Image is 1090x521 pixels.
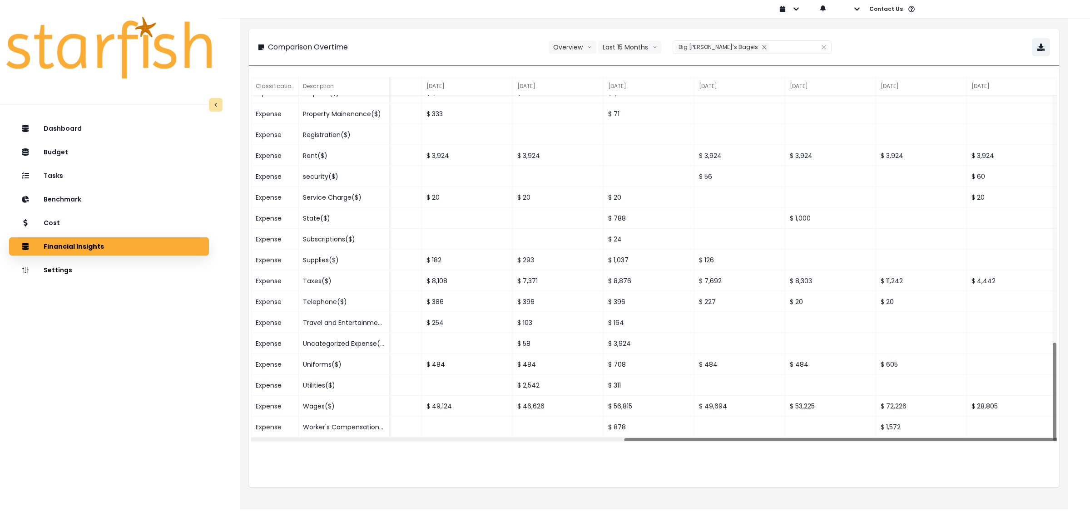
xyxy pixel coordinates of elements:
div: $ 56,815 [604,396,694,417]
div: Subscriptions($) [298,229,389,250]
div: $ 164 [604,312,694,333]
div: $ 71 [604,103,694,124]
div: Wages($) [298,396,389,417]
svg: arrow down line [587,43,592,52]
div: $ 396 [513,291,604,312]
div: $ 20 [513,187,604,208]
button: Benchmark [9,190,209,208]
div: $ 8,303 [785,270,876,291]
div: $ 484 [513,354,604,375]
button: Last 15 Monthsarrow down line [598,40,662,54]
div: Expense [251,396,298,417]
p: Comparison Overtime [268,42,348,53]
div: Telephone($) [298,291,389,312]
div: [DATE] [785,77,876,95]
div: Travel and Entertainment($) [298,312,389,333]
div: security($) [298,166,389,187]
div: Expense [251,354,298,375]
p: Budget [44,148,68,156]
div: Description [298,77,389,95]
div: $ 605 [876,354,967,375]
div: $ 3,924 [694,145,785,166]
div: $ 1,572 [876,417,967,437]
div: $ 3,924 [422,145,513,166]
button: Financial Insights [9,237,209,256]
button: Cost [9,214,209,232]
div: $ 49,694 [694,396,785,417]
div: $ 20 [785,291,876,312]
div: State($) [298,208,389,229]
div: Worker's Compensation($) [298,417,389,437]
div: $ 1,000 [785,208,876,229]
div: Big Dave’s Bagels [675,43,769,52]
div: Expense [251,270,298,291]
div: $ 11,242 [876,270,967,291]
div: $ 8,108 [422,270,513,291]
div: $ 386 [422,291,513,312]
div: $ 3,924 [785,145,876,166]
div: Expense [251,166,298,187]
div: $ 3,924 [876,145,967,166]
div: Expense [251,187,298,208]
div: Expense [251,312,298,333]
div: $ 878 [604,417,694,437]
div: $ 7,371 [513,270,604,291]
div: $ 28,805 [967,396,1058,417]
div: $ 46,626 [513,396,604,417]
div: Expense [251,229,298,250]
div: $ 3,924 [604,333,694,354]
p: Cost [44,219,60,227]
svg: close [821,44,827,50]
div: $ 484 [785,354,876,375]
div: $ 708 [604,354,694,375]
div: $ 788 [604,208,694,229]
div: Utilities($) [298,375,389,396]
div: Expense [251,145,298,166]
button: Remove [759,43,769,52]
div: Uniforms($) [298,354,389,375]
p: Benchmark [44,196,81,203]
div: Property Mainenance($) [298,103,389,124]
svg: arrow down line [653,43,657,52]
div: Supplies($) [298,250,389,270]
div: [DATE] [513,77,604,95]
div: $ 8,876 [604,270,694,291]
div: $ 58 [513,333,604,354]
button: Budget [9,143,209,161]
div: Expense [251,417,298,437]
div: $ 4,442 [967,270,1058,291]
div: Expense [251,208,298,229]
div: Expense [251,291,298,312]
div: [DATE] [967,77,1058,95]
div: $ 20 [604,187,694,208]
div: $ 20 [967,187,1058,208]
div: $ 3,924 [967,145,1058,166]
div: Expense [251,333,298,354]
div: $ 103 [513,312,604,333]
button: Tasks [9,167,209,185]
p: Tasks [44,172,63,180]
button: Overviewarrow down line [549,40,596,54]
div: $ 1,037 [604,250,694,270]
div: $ 49,124 [422,396,513,417]
div: Service Charge($) [298,187,389,208]
div: Expense [251,124,298,145]
div: [DATE] [876,77,967,95]
div: [DATE] [422,77,513,95]
div: $ 24 [604,229,694,250]
div: Classification [251,77,298,95]
div: $ 182 [422,250,513,270]
span: Big [PERSON_NAME]’s Bagels [679,43,758,51]
div: $ 53,225 [785,396,876,417]
div: Uncategorized Expense($) [298,333,389,354]
div: $ 484 [694,354,785,375]
div: $ 20 [876,291,967,312]
div: $ 72,226 [876,396,967,417]
div: Registration($) [298,124,389,145]
div: [DATE] [604,77,694,95]
div: $ 60 [967,166,1058,187]
div: $ 293 [513,250,604,270]
div: Rent($) [298,145,389,166]
div: $ 311 [604,375,694,396]
div: $ 126 [694,250,785,270]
